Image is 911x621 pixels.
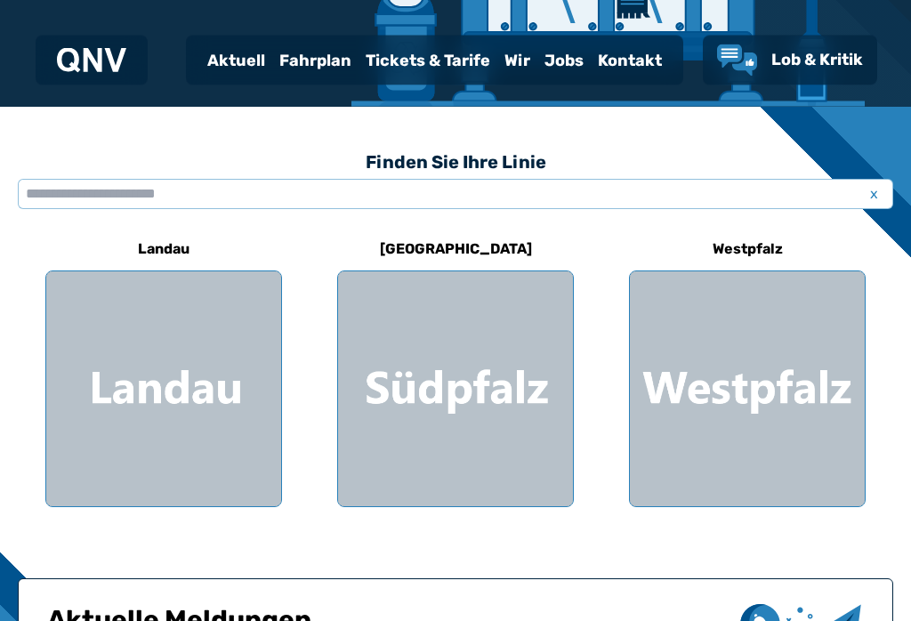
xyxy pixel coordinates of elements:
[537,37,591,84] a: Jobs
[771,50,863,69] span: Lob & Kritik
[57,43,126,78] a: QNV Logo
[131,236,197,264] h6: Landau
[45,229,282,508] a: Landau Region Landau
[373,236,539,264] h6: [GEOGRAPHIC_DATA]
[705,236,790,264] h6: Westpfalz
[717,44,863,77] a: Lob & Kritik
[861,184,886,206] span: x
[337,229,574,508] a: [GEOGRAPHIC_DATA] Region Südpfalz
[200,37,272,84] a: Aktuell
[57,48,126,73] img: QNV Logo
[629,229,866,508] a: Westpfalz Region Westpfalz
[272,37,359,84] a: Fahrplan
[359,37,497,84] a: Tickets & Tarife
[18,143,893,182] h3: Finden Sie Ihre Linie
[497,37,537,84] a: Wir
[591,37,669,84] a: Kontakt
